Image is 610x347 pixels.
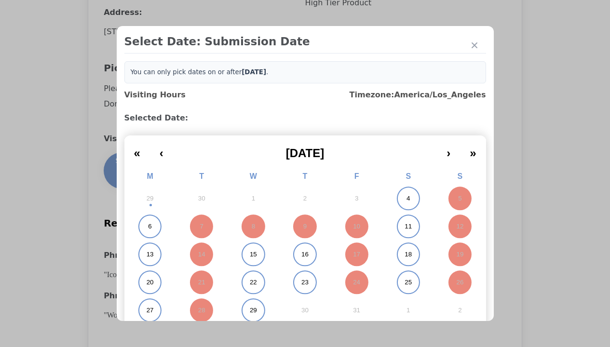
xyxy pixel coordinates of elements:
abbr: October 16, 2025 [301,250,309,259]
abbr: October 25, 2025 [405,278,412,287]
button: ‹ [150,139,173,160]
abbr: October 5, 2025 [458,194,461,203]
button: October 2, 2025 [279,185,331,213]
abbr: October 19, 2025 [457,250,464,259]
abbr: November 1, 2025 [407,306,410,315]
button: October 28, 2025 [176,296,228,324]
button: › [437,139,460,160]
abbr: October 24, 2025 [353,278,360,287]
button: October 11, 2025 [382,213,434,240]
span: [DATE] [286,147,325,160]
abbr: October 30, 2025 [301,306,309,315]
abbr: October 11, 2025 [405,222,412,231]
abbr: October 3, 2025 [355,194,358,203]
button: October 12, 2025 [434,213,486,240]
abbr: October 21, 2025 [198,278,205,287]
abbr: October 9, 2025 [303,222,307,231]
h3: Visiting Hours [124,89,186,101]
abbr: Sunday [458,172,463,180]
abbr: Tuesday [199,172,204,180]
abbr: October 14, 2025 [198,250,205,259]
abbr: Monday [147,172,153,180]
button: October 3, 2025 [331,185,382,213]
button: October 24, 2025 [331,268,382,296]
button: October 17, 2025 [331,240,382,268]
abbr: October 1, 2025 [252,194,255,203]
abbr: Wednesday [250,172,257,180]
abbr: October 7, 2025 [200,222,203,231]
button: October 1, 2025 [228,185,279,213]
h3: Timezone: America/Los_Angeles [350,89,486,101]
button: October 18, 2025 [382,240,434,268]
button: October 14, 2025 [176,240,228,268]
button: September 29, 2025 [124,185,176,213]
button: October 31, 2025 [331,296,382,324]
button: [DATE] [173,139,437,160]
button: October 29, 2025 [228,296,279,324]
abbr: October 12, 2025 [457,222,464,231]
button: September 30, 2025 [176,185,228,213]
abbr: October 18, 2025 [405,250,412,259]
button: October 30, 2025 [279,296,331,324]
button: November 2, 2025 [434,296,486,324]
abbr: Saturday [406,172,411,180]
button: October 22, 2025 [228,268,279,296]
abbr: October 15, 2025 [250,250,257,259]
abbr: October 6, 2025 [148,222,151,231]
button: October 15, 2025 [228,240,279,268]
button: October 19, 2025 [434,240,486,268]
b: [DATE] [242,68,266,76]
h3: Selected Date: [124,112,486,124]
button: October 13, 2025 [124,240,176,268]
abbr: October 17, 2025 [353,250,360,259]
button: October 8, 2025 [228,213,279,240]
abbr: October 20, 2025 [147,278,154,287]
abbr: October 4, 2025 [407,194,410,203]
abbr: October 2, 2025 [303,194,307,203]
button: « [124,139,150,160]
abbr: October 28, 2025 [198,306,205,315]
abbr: Friday [354,172,359,180]
button: October 23, 2025 [279,268,331,296]
abbr: Thursday [303,172,308,180]
abbr: October 26, 2025 [457,278,464,287]
abbr: October 8, 2025 [252,222,255,231]
abbr: October 31, 2025 [353,306,360,315]
button: October 5, 2025 [434,185,486,213]
abbr: October 23, 2025 [301,278,309,287]
abbr: October 13, 2025 [147,250,154,259]
abbr: October 27, 2025 [147,306,154,315]
button: November 1, 2025 [382,296,434,324]
abbr: October 22, 2025 [250,278,257,287]
button: » [460,139,486,160]
button: October 6, 2025 [124,213,176,240]
button: October 26, 2025 [434,268,486,296]
button: October 16, 2025 [279,240,331,268]
abbr: September 30, 2025 [198,194,205,203]
button: October 10, 2025 [331,213,382,240]
button: October 9, 2025 [279,213,331,240]
div: You can only pick dates on or after . [124,61,486,83]
abbr: October 10, 2025 [353,222,360,231]
h2: Select Date: Submission Date [124,34,486,49]
abbr: November 2, 2025 [458,306,461,315]
button: October 21, 2025 [176,268,228,296]
button: October 20, 2025 [124,268,176,296]
abbr: October 29, 2025 [250,306,257,315]
abbr: September 29, 2025 [147,194,154,203]
button: October 25, 2025 [382,268,434,296]
button: October 27, 2025 [124,296,176,324]
button: October 7, 2025 [176,213,228,240]
button: October 4, 2025 [382,185,434,213]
